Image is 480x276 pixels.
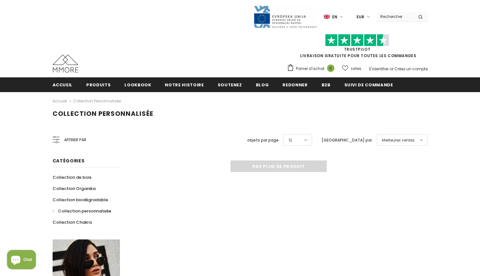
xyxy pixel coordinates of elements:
span: Collection Organika [53,185,96,192]
span: Affiner par [64,136,86,143]
a: Redonner [282,77,307,92]
a: Collection biodégradable [53,194,108,205]
span: Lookbook [124,82,151,88]
a: Collection Organika [53,183,96,194]
span: Accueil [53,82,73,88]
a: Blog [256,77,269,92]
img: Javni Razpis [253,5,317,29]
span: Catégories [53,158,85,164]
span: Produits [86,82,111,88]
span: Collection de bois [53,174,91,180]
span: 12 [289,137,292,143]
span: or [390,66,393,72]
span: Collection personnalisée [58,208,111,214]
span: soutenez [218,82,242,88]
span: en [332,14,337,20]
span: Suivi de commande [344,82,393,88]
img: Cas MMORE [53,55,78,73]
a: Créez un compte [394,66,428,72]
span: Collection Chakra [53,219,92,225]
span: Collection biodégradable [53,197,108,203]
span: Blog [256,82,269,88]
span: Notre histoire [165,82,204,88]
a: TrustPilot [344,47,371,52]
img: Faites confiance aux étoiles pilotes [325,34,389,47]
a: soutenez [218,77,242,92]
a: Notre histoire [165,77,204,92]
a: Collection personnalisée [73,98,121,104]
a: B2B [322,77,331,92]
a: Panier d'achat 0 [287,64,338,73]
a: S'identifier [369,66,389,72]
a: Accueil [53,97,67,105]
span: Meilleures ventes [382,137,415,143]
span: Redonner [282,82,307,88]
span: LIVRAISON GRATUITE POUR TOUTES LES COMMANDES [287,37,428,58]
a: Listes [342,63,361,74]
a: Accueil [53,77,73,92]
span: Collection personnalisée [53,109,153,118]
a: Lookbook [124,77,151,92]
a: Javni Razpis [253,14,317,19]
a: Collection Chakra [53,217,92,228]
a: Collection personnalisée [53,205,111,217]
label: objets par page [247,137,279,143]
a: Produits [86,77,111,92]
span: Panier d'achat [296,65,324,72]
span: EUR [357,14,364,20]
inbox-online-store-chat: Shopify online store chat [5,250,38,271]
label: [GEOGRAPHIC_DATA] par [322,137,372,143]
span: Listes [351,65,361,72]
img: i-lang-1.png [324,14,330,20]
span: B2B [322,82,331,88]
input: Search Site [376,12,413,21]
a: Suivi de commande [344,77,393,92]
span: 0 [327,65,334,72]
a: Collection de bois [53,172,91,183]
